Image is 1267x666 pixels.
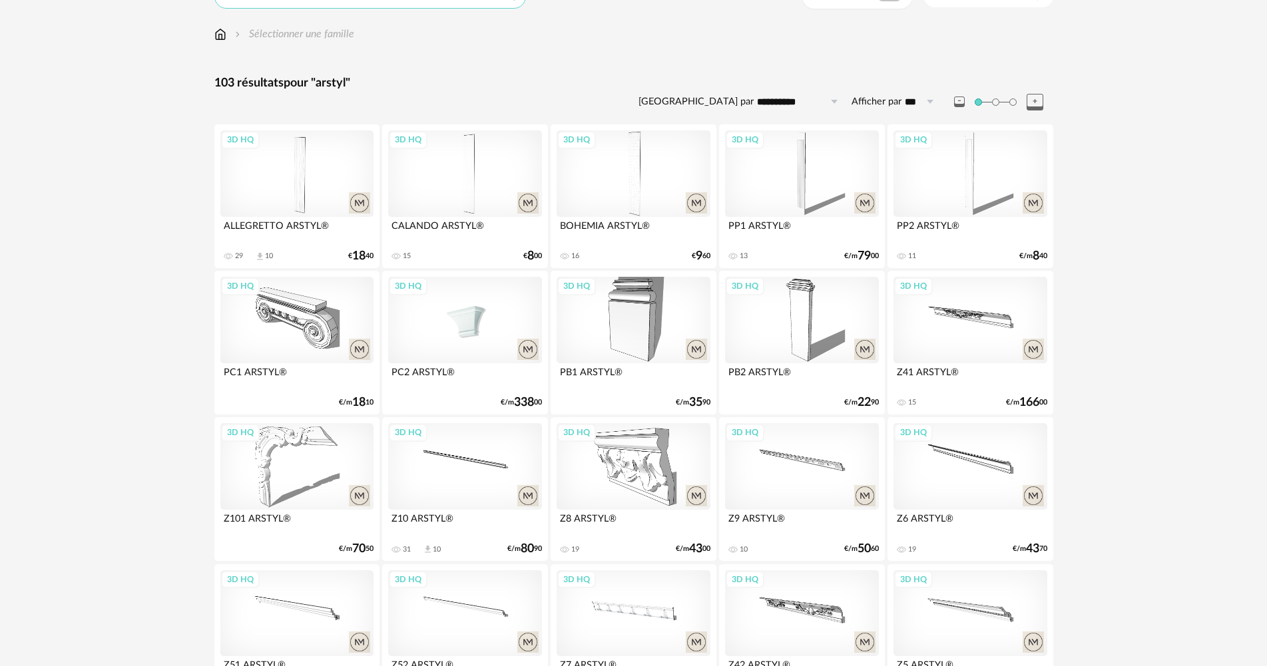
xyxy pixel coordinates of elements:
div: 3D HQ [557,277,596,295]
img: svg+xml;base64,PHN2ZyB3aWR0aD0iMTYiIGhlaWdodD0iMTYiIHZpZXdCb3g9IjAgMCAxNiAxNiIgZmlsbD0ibm9uZSIgeG... [232,27,243,42]
div: € 60 [692,251,710,261]
a: 3D HQ Z8 ARSTYL® 19 €/m4300 [551,417,716,561]
div: 15 [908,398,916,407]
div: 103 résultats [214,76,1053,91]
div: 3D HQ [389,571,427,588]
div: PP1 ARSTYL® [725,217,878,244]
span: 18 [352,398,366,407]
div: 13 [740,251,748,261]
a: 3D HQ Z9 ARSTYL® 10 €/m5060 [719,417,884,561]
a: 3D HQ ALLEGRETTO ARSTYL® 29 Download icon 10 €1840 [214,124,380,268]
div: €/m 00 [676,544,710,554]
a: 3D HQ PC1 ARSTYL® €/m1810 [214,271,380,415]
label: [GEOGRAPHIC_DATA] par [638,96,754,108]
span: 22 [858,398,871,407]
div: €/m 00 [844,251,879,261]
div: 10 [740,545,748,554]
a: 3D HQ BOHEMIA ARSTYL® 16 €960 [551,124,716,268]
a: 3D HQ PP2 ARSTYL® 11 €/m840 [887,124,1053,268]
div: 31 [403,545,411,554]
span: 43 [1026,544,1039,554]
div: 3D HQ [726,131,764,148]
div: €/m 10 [339,398,374,407]
span: 80 [521,544,534,554]
span: 18 [352,251,366,261]
div: PC1 ARSTYL® [220,363,374,390]
span: 166 [1019,398,1039,407]
span: Download icon [255,251,265,261]
a: 3D HQ CALANDO ARSTYL® 15 €800 [382,124,547,268]
div: 3D HQ [221,571,260,588]
div: PP2 ARSTYL® [893,217,1047,244]
div: ALLEGRETTO ARSTYL® [220,217,374,244]
div: 3D HQ [557,131,596,148]
a: 3D HQ Z10 ARSTYL® 31 Download icon 10 €/m8090 [382,417,547,561]
div: €/m 70 [1013,544,1047,554]
span: 79 [858,251,871,261]
span: 338 [514,398,534,407]
span: pour "arstyl" [284,77,350,89]
div: 16 [571,251,579,261]
div: 11 [908,251,916,261]
div: 3D HQ [221,277,260,295]
div: 19 [571,545,579,554]
div: 3D HQ [557,571,596,588]
div: €/m 90 [844,398,879,407]
div: Z8 ARSTYL® [557,510,710,536]
div: Z6 ARSTYL® [893,510,1047,536]
a: 3D HQ PB1 ARSTYL® €/m3590 [551,271,716,415]
div: BOHEMIA ARSTYL® [557,217,710,244]
div: Sélectionner une famille [232,27,354,42]
span: 43 [689,544,702,554]
span: Download icon [423,544,433,554]
a: 3D HQ Z101 ARSTYL® €/m7050 [214,417,380,561]
div: 15 [403,251,411,261]
div: PB2 ARSTYL® [725,363,878,390]
div: €/m 90 [507,544,542,554]
div: 3D HQ [389,424,427,441]
span: 35 [689,398,702,407]
div: PB1 ARSTYL® [557,363,710,390]
span: 50 [858,544,871,554]
div: 29 [235,251,243,261]
div: 3D HQ [726,571,764,588]
div: 3D HQ [221,131,260,148]
div: 3D HQ [557,424,596,441]
div: Z41 ARSTYL® [893,363,1047,390]
span: 70 [352,544,366,554]
a: 3D HQ PB2 ARSTYL® €/m2290 [719,271,884,415]
div: €/m 00 [1006,398,1047,407]
div: 3D HQ [726,424,764,441]
a: 3D HQ PP1 ARSTYL® 13 €/m7900 [719,124,884,268]
div: 10 [265,251,273,261]
span: 8 [527,251,534,261]
div: €/m 90 [676,398,710,407]
div: 10 [433,545,441,554]
span: 9 [696,251,702,261]
a: 3D HQ PC2 ARSTYL® €/m33800 [382,271,547,415]
div: 3D HQ [894,424,933,441]
a: 3D HQ Z6 ARSTYL® 19 €/m4370 [887,417,1053,561]
div: CALANDO ARSTYL® [388,217,541,244]
div: PC2 ARSTYL® [388,363,541,390]
div: 3D HQ [894,277,933,295]
div: €/m 60 [844,544,879,554]
a: 3D HQ Z41 ARSTYL® 15 €/m16600 [887,271,1053,415]
div: 19 [908,545,916,554]
div: 3D HQ [894,131,933,148]
label: Afficher par [852,96,901,108]
div: € 40 [348,251,374,261]
div: 3D HQ [894,571,933,588]
span: 8 [1033,251,1039,261]
div: €/m 00 [501,398,542,407]
div: 3D HQ [389,131,427,148]
div: € 00 [523,251,542,261]
div: 3D HQ [221,424,260,441]
div: Z101 ARSTYL® [220,510,374,536]
div: Z10 ARSTYL® [388,510,541,536]
div: Z9 ARSTYL® [725,510,878,536]
img: svg+xml;base64,PHN2ZyB3aWR0aD0iMTYiIGhlaWdodD0iMTciIHZpZXdCb3g9IjAgMCAxNiAxNyIgZmlsbD0ibm9uZSIgeG... [214,27,226,42]
div: 3D HQ [389,277,427,295]
div: 3D HQ [726,277,764,295]
div: €/m 50 [339,544,374,554]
